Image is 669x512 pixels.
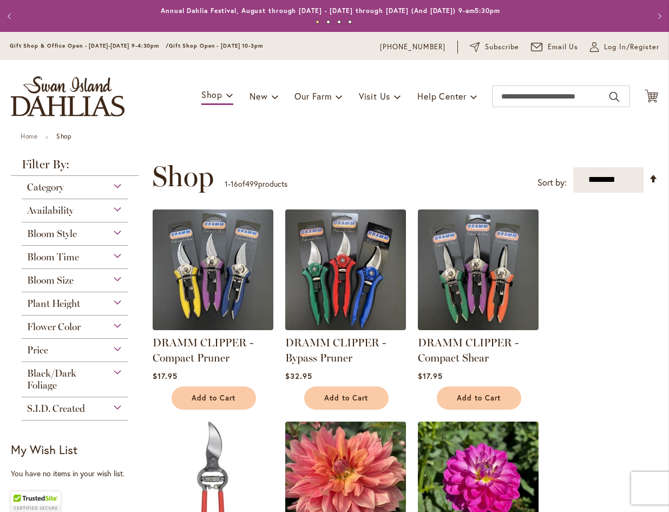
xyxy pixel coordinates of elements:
a: Home [21,132,37,140]
a: DRAMM CLIPPER - Bypass Pruner [285,322,406,332]
span: Shop [152,160,214,193]
span: Log In/Register [604,42,659,52]
a: DRAMM CLIPPER - Compact Shear [418,322,539,332]
label: Sort by: [537,173,567,193]
a: Annual Dahlia Festival, August through [DATE] - [DATE] through [DATE] (And [DATE]) 9-am5:30pm [161,6,500,15]
img: DRAMM CLIPPER - Compact Shear [418,209,539,330]
span: Plant Height [27,298,80,310]
div: You have no items in your wish list. [11,468,146,479]
span: 499 [245,179,258,189]
strong: My Wish List [11,442,77,457]
span: Category [27,181,64,193]
p: - of products [225,175,287,193]
span: Our Farm [294,90,331,102]
span: Gift Shop Open - [DATE] 10-3pm [169,42,263,49]
span: Add to Cart [457,393,501,403]
span: Add to Cart [192,393,236,403]
span: $17.95 [418,371,443,381]
button: Add to Cart [304,386,389,410]
img: DRAMM CLIPPER - Compact Pruner [153,209,273,330]
span: Visit Us [359,90,390,102]
span: Bloom Time [27,251,79,263]
button: Add to Cart [172,386,256,410]
span: Gift Shop & Office Open - [DATE]-[DATE] 9-4:30pm / [10,42,169,49]
img: DRAMM CLIPPER - Bypass Pruner [285,209,406,330]
a: DRAMM CLIPPER - Compact Shear [418,336,519,364]
strong: Filter By: [11,159,139,176]
span: $17.95 [153,371,178,381]
a: [PHONE_NUMBER] [380,42,445,52]
span: New [250,90,267,102]
span: Shop [201,89,222,100]
span: 1 [225,179,228,189]
span: S.I.D. Created [27,403,85,415]
button: 1 of 4 [316,20,319,24]
span: Bloom Style [27,228,77,240]
button: Next [647,5,669,27]
span: Add to Cart [324,393,369,403]
button: 3 of 4 [337,20,341,24]
iframe: Launch Accessibility Center [8,474,38,504]
span: Availability [27,205,74,216]
span: $32.95 [285,371,312,381]
a: DRAMM CLIPPER - Bypass Pruner [285,336,386,364]
button: Add to Cart [437,386,521,410]
a: Subscribe [470,42,519,52]
span: Subscribe [485,42,519,52]
a: Log In/Register [590,42,659,52]
span: Flower Color [27,321,81,333]
span: Help Center [417,90,467,102]
button: 4 of 4 [348,20,352,24]
a: DRAMM CLIPPER - Compact Pruner [153,336,253,364]
a: store logo [11,76,124,116]
span: 16 [231,179,238,189]
a: DRAMM CLIPPER - Compact Pruner [153,322,273,332]
span: Black/Dark Foliage [27,367,76,391]
span: Email Us [548,42,579,52]
span: Bloom Size [27,274,74,286]
span: Price [27,344,48,356]
button: 2 of 4 [326,20,330,24]
a: Email Us [531,42,579,52]
strong: Shop [56,132,71,140]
